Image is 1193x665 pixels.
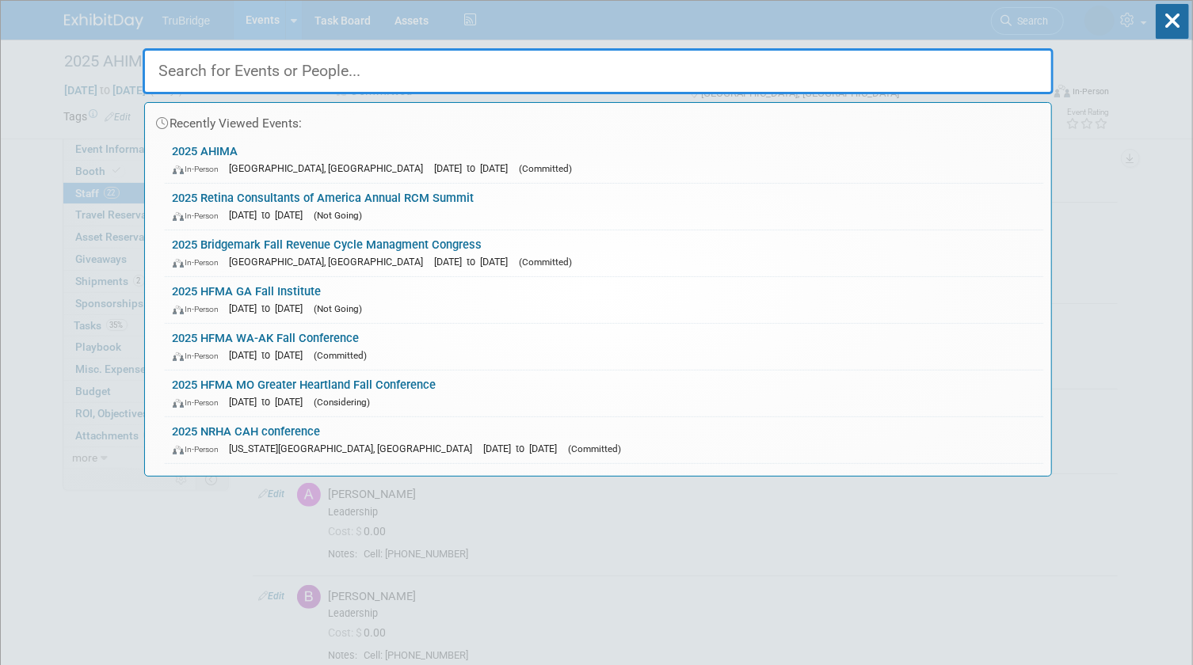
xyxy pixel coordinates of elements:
[230,396,311,408] span: [DATE] to [DATE]
[165,230,1043,276] a: 2025 Bridgemark Fall Revenue Cycle Managment Congress In-Person [GEOGRAPHIC_DATA], [GEOGRAPHIC_DA...
[173,164,227,174] span: In-Person
[314,350,368,361] span: (Committed)
[173,257,227,268] span: In-Person
[173,351,227,361] span: In-Person
[165,370,1043,416] a: 2025 HFMA MO Greater Heartland Fall Conference In-Person [DATE] to [DATE] (Considering)
[165,417,1043,463] a: 2025 NRHA CAH conference In-Person [US_STATE][GEOGRAPHIC_DATA], [GEOGRAPHIC_DATA] [DATE] to [DATE...
[230,162,432,174] span: [GEOGRAPHIC_DATA], [GEOGRAPHIC_DATA]
[314,303,363,314] span: (Not Going)
[314,210,363,221] span: (Not Going)
[165,184,1043,230] a: 2025 Retina Consultants of America Annual RCM Summit In-Person [DATE] to [DATE] (Not Going)
[484,443,566,454] span: [DATE] to [DATE]
[173,444,227,454] span: In-Person
[230,256,432,268] span: [GEOGRAPHIC_DATA], [GEOGRAPHIC_DATA]
[143,48,1054,94] input: Search for Events or People...
[153,103,1043,137] div: Recently Viewed Events:
[165,324,1043,370] a: 2025 HFMA WA-AK Fall Conference In-Person [DATE] to [DATE] (Committed)
[165,137,1043,183] a: 2025 AHIMA In-Person [GEOGRAPHIC_DATA], [GEOGRAPHIC_DATA] [DATE] to [DATE] (Committed)
[569,443,622,454] span: (Committed)
[173,304,227,314] span: In-Person
[173,397,227,408] span: In-Person
[520,256,573,268] span: (Committed)
[435,162,516,174] span: [DATE] to [DATE]
[230,349,311,361] span: [DATE] to [DATE]
[173,211,227,221] span: In-Person
[314,397,371,408] span: (Considering)
[520,163,573,174] span: (Committed)
[435,256,516,268] span: [DATE] to [DATE]
[230,209,311,221] span: [DATE] to [DATE]
[230,443,481,454] span: [US_STATE][GEOGRAPHIC_DATA], [GEOGRAPHIC_DATA]
[230,302,311,314] span: [DATE] to [DATE]
[165,277,1043,323] a: 2025 HFMA GA Fall Institute In-Person [DATE] to [DATE] (Not Going)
